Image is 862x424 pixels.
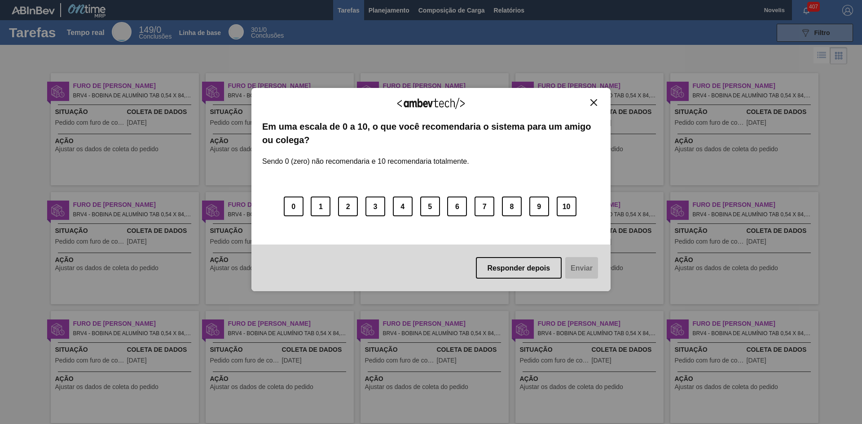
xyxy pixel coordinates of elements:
font: 5 [428,203,432,210]
button: 4 [393,197,413,216]
font: 9 [537,203,541,210]
button: 8 [502,197,522,216]
font: 10 [563,203,571,210]
font: 6 [455,203,459,210]
font: Sendo 0 (zero) não recomendaria e 10 recomendaria totalmente. [262,157,469,165]
button: 2 [338,197,358,216]
img: Logotipo Ambevtech [397,98,465,109]
button: Fechar [588,99,600,106]
button: 0 [284,197,303,216]
button: Responder depois [476,257,562,279]
img: Fechar [590,99,597,106]
button: 10 [557,197,576,216]
font: Em uma escala de 0 a 10, o que você recomendaria o sistema para um amigo ou colega? [262,122,591,145]
button: 7 [475,197,494,216]
font: 4 [400,203,405,210]
font: 8 [510,203,514,210]
font: 7 [483,203,487,210]
button: 9 [529,197,549,216]
font: Responder depois [488,264,550,272]
font: 0 [291,203,295,210]
button: 1 [311,197,330,216]
button: 5 [420,197,440,216]
font: 1 [319,203,323,210]
button: 6 [447,197,467,216]
button: 3 [365,197,385,216]
font: 2 [346,203,350,210]
font: 3 [374,203,378,210]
